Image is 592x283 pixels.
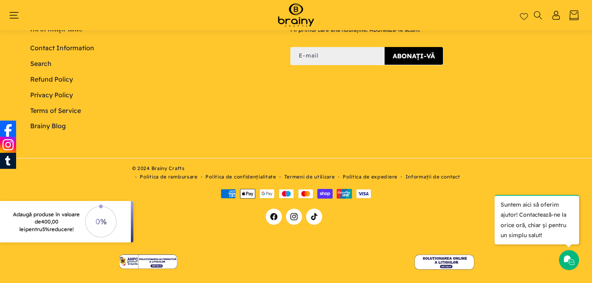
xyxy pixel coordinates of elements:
[13,11,23,20] summary: Meniu
[343,173,397,181] a: Politica de expediere
[140,173,197,181] a: Politica de rambursare
[30,56,52,72] a: Search
[414,253,474,270] img: Solutionarea Online a Litigiilor
[385,47,443,65] button: Abonați-vă
[30,42,94,56] a: Contact Information
[19,218,58,232] span: 400,00 lei
[284,173,335,181] a: Termeni de utilizare
[30,87,73,103] a: Privacy Policy
[520,11,528,19] a: Wishlist page link
[42,226,50,232] span: 5%
[406,173,460,181] a: Informații de contact
[11,211,82,233] p: Adaugă produse în valoare de pentru reducere!
[30,118,66,134] a: Brainy Blog
[132,164,460,172] p: © 2024 Brainy Crafts
[30,103,81,119] a: Terms of Service
[270,2,322,28] img: Brainy Crafts
[95,217,106,226] text: 0%
[205,173,276,181] a: Politica de confidențialitate
[118,254,178,269] img: Solutionarea Alternativa a Litigiilor
[30,25,279,34] h2: Informații utile
[533,11,543,20] summary: Căutați
[495,195,579,244] p: Suntem aici să oferim ajutor! Contactează-ne la orice oră, chiar și pentru un simplu salut!
[30,72,73,87] a: Refund Policy
[563,254,575,266] img: Chat icon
